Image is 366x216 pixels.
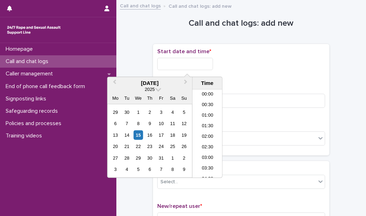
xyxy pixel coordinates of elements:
div: month 2025-10 [110,106,190,175]
img: rhQMoQhaT3yELyF149Cw [6,23,62,37]
div: Choose Monday, 13 October 2025 [111,130,120,140]
div: Sa [168,93,177,103]
div: Choose Wednesday, 22 October 2025 [134,142,143,151]
span: New/repeat user [157,203,202,209]
button: Previous Month [108,78,120,89]
div: Choose Sunday, 5 October 2025 [179,107,189,117]
div: Su [179,93,189,103]
li: 04:00 [193,174,222,185]
div: Time [194,80,220,86]
div: Choose Sunday, 26 October 2025 [179,142,189,151]
div: Choose Thursday, 16 October 2025 [145,130,154,140]
li: 00:30 [193,100,222,111]
div: Choose Wednesday, 15 October 2025 [134,130,143,140]
div: Choose Wednesday, 8 October 2025 [134,119,143,128]
div: Choose Saturday, 4 October 2025 [168,107,177,117]
div: Choose Friday, 31 October 2025 [157,153,166,163]
li: 00:00 [193,90,222,100]
div: Choose Monday, 27 October 2025 [111,153,120,163]
p: Call and chat logs [3,58,54,65]
div: Choose Friday, 3 October 2025 [157,107,166,117]
p: Policies and processes [3,120,67,127]
li: 01:30 [193,121,222,132]
div: Choose Monday, 3 November 2025 [111,165,120,174]
div: Select... [160,178,178,186]
div: Choose Sunday, 19 October 2025 [179,130,189,140]
div: Choose Friday, 10 October 2025 [157,119,166,128]
div: Choose Saturday, 8 November 2025 [168,165,177,174]
div: Tu [122,93,132,103]
div: Choose Tuesday, 4 November 2025 [122,165,132,174]
div: Choose Thursday, 2 October 2025 [145,107,154,117]
li: 01:00 [193,111,222,121]
div: Choose Tuesday, 14 October 2025 [122,130,132,140]
div: We [134,93,143,103]
div: Choose Tuesday, 21 October 2025 [122,142,132,151]
a: Call and chat logs [120,1,161,10]
div: Choose Tuesday, 7 October 2025 [122,119,132,128]
div: Choose Tuesday, 30 September 2025 [122,107,132,117]
div: Choose Thursday, 9 October 2025 [145,119,154,128]
li: 03:00 [193,153,222,163]
div: Th [145,93,154,103]
div: Mo [111,93,120,103]
div: Choose Friday, 17 October 2025 [157,130,166,140]
div: Choose Wednesday, 29 October 2025 [134,153,143,163]
div: Choose Sunday, 2 November 2025 [179,153,189,163]
p: End of phone call feedback form [3,83,91,90]
div: Choose Thursday, 23 October 2025 [145,142,154,151]
p: Call and chat logs: add new [169,2,232,10]
h1: Call and chat logs: add new [153,18,329,29]
button: Next Month [181,78,192,89]
div: Fr [157,93,166,103]
span: Start date and time [157,49,211,54]
div: Choose Monday, 29 September 2025 [111,107,120,117]
li: 02:00 [193,132,222,142]
div: Choose Friday, 7 November 2025 [157,165,166,174]
div: Choose Sunday, 12 October 2025 [179,119,189,128]
li: 02:30 [193,142,222,153]
div: Choose Saturday, 25 October 2025 [168,142,177,151]
p: Caller management [3,70,59,77]
div: Choose Monday, 6 October 2025 [111,119,120,128]
div: Choose Saturday, 1 November 2025 [168,153,177,163]
span: 2025 [145,87,154,92]
p: Safeguarding records [3,108,63,115]
p: Training videos [3,132,48,139]
p: Homepage [3,46,38,53]
div: Choose Monday, 20 October 2025 [111,142,120,151]
div: Choose Wednesday, 5 November 2025 [134,165,143,174]
div: [DATE] [108,80,192,86]
div: Choose Thursday, 6 November 2025 [145,165,154,174]
div: Choose Saturday, 11 October 2025 [168,119,177,128]
div: Choose Tuesday, 28 October 2025 [122,153,132,163]
div: Choose Friday, 24 October 2025 [157,142,166,151]
div: Choose Saturday, 18 October 2025 [168,130,177,140]
p: Signposting links [3,95,52,102]
div: Choose Sunday, 9 November 2025 [179,165,189,174]
div: Choose Wednesday, 1 October 2025 [134,107,143,117]
div: Choose Thursday, 30 October 2025 [145,153,154,163]
li: 03:30 [193,163,222,174]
